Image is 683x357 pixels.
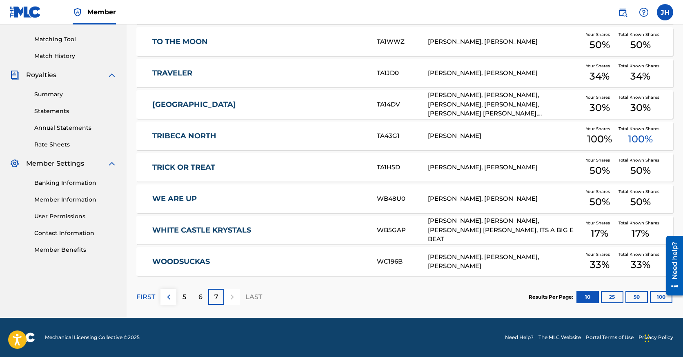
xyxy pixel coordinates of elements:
[657,4,673,20] div: User Menu
[618,157,663,163] span: Total Known Shares
[34,195,117,204] a: Member Information
[107,159,117,169] img: expand
[152,163,366,172] a: TRICK OR TREAT
[601,291,623,303] button: 25
[10,70,20,80] img: Royalties
[618,220,663,226] span: Total Known Shares
[34,35,117,44] a: Matching Tool
[34,179,117,187] a: Banking Information
[377,37,428,47] div: TA1WWZ
[377,100,428,109] div: TA14DV
[34,212,117,221] a: User Permissions
[182,292,186,302] p: 5
[586,63,613,69] span: Your Shares
[630,195,651,209] span: 50 %
[377,131,428,141] div: TA43G1
[245,292,262,302] p: LAST
[34,52,117,60] a: Match History
[586,126,613,132] span: Your Shares
[586,157,613,163] span: Your Shares
[625,291,648,303] button: 50
[428,253,581,271] div: [PERSON_NAME], [PERSON_NAME], [PERSON_NAME]
[538,334,581,341] a: The MLC Website
[428,194,581,204] div: [PERSON_NAME], [PERSON_NAME]
[34,246,117,254] a: Member Benefits
[586,334,634,341] a: Portal Terms of Use
[590,100,610,115] span: 30 %
[107,70,117,80] img: expand
[618,63,663,69] span: Total Known Shares
[590,195,610,209] span: 50 %
[576,291,599,303] button: 10
[10,159,20,169] img: Member Settings
[636,4,652,20] div: Help
[618,188,663,195] span: Total Known Shares
[10,333,35,342] img: logo
[428,216,581,244] div: [PERSON_NAME], [PERSON_NAME], [PERSON_NAME] [PERSON_NAME], ITS A BIG E BEAT
[618,31,663,38] span: Total Known Shares
[586,188,613,195] span: Your Shares
[152,131,366,141] a: TRIBECA NORTH
[377,194,428,204] div: WB48U0
[164,292,174,302] img: left
[618,7,627,17] img: search
[214,292,218,302] p: 7
[73,7,82,17] img: Top Rightsholder
[428,37,581,47] div: [PERSON_NAME], [PERSON_NAME]
[614,4,631,20] a: Public Search
[618,251,663,257] span: Total Known Shares
[590,257,610,272] span: 33 %
[152,37,366,47] a: TO THE MOON
[152,257,366,266] a: WOODSUCKAS
[428,69,581,78] div: [PERSON_NAME], [PERSON_NAME]
[660,233,683,299] iframe: Resource Center
[377,163,428,172] div: TA1H5D
[630,100,651,115] span: 30 %
[377,257,428,266] div: WC196B
[10,6,41,18] img: MLC Logo
[428,163,581,172] div: [PERSON_NAME], [PERSON_NAME]
[198,292,202,302] p: 6
[152,100,366,109] a: [GEOGRAPHIC_DATA]
[590,69,610,84] span: 34 %
[632,226,649,241] span: 17 %
[34,229,117,237] a: Contact Information
[628,132,653,146] span: 100 %
[642,318,683,357] iframe: Chat Widget
[639,334,673,341] a: Privacy Policy
[631,257,650,272] span: 33 %
[586,94,613,100] span: Your Shares
[645,326,650,350] div: Drag
[590,163,610,178] span: 50 %
[586,251,613,257] span: Your Shares
[152,226,366,235] a: WHITE CASTLE KRYSTALS
[591,226,608,241] span: 17 %
[34,107,117,115] a: Statements
[34,90,117,99] a: Summary
[87,7,116,17] span: Member
[152,69,366,78] a: TRAVELER
[650,291,672,303] button: 100
[377,69,428,78] div: TA1JD0
[26,159,84,169] span: Member Settings
[639,7,649,17] img: help
[26,70,56,80] span: Royalties
[136,292,155,302] p: FIRST
[630,69,650,84] span: 34 %
[587,132,612,146] span: 100 %
[377,226,428,235] div: WB5GAP
[34,124,117,132] a: Annual Statements
[586,220,613,226] span: Your Shares
[428,131,581,141] div: [PERSON_NAME]
[590,38,610,52] span: 50 %
[152,194,366,204] a: WE ARE UP
[505,334,534,341] a: Need Help?
[34,140,117,149] a: Rate Sheets
[618,126,663,132] span: Total Known Shares
[586,31,613,38] span: Your Shares
[428,91,581,118] div: [PERSON_NAME], [PERSON_NAME], [PERSON_NAME], [PERSON_NAME], [PERSON_NAME] [PERSON_NAME], [PERSON_...
[630,163,651,178] span: 50 %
